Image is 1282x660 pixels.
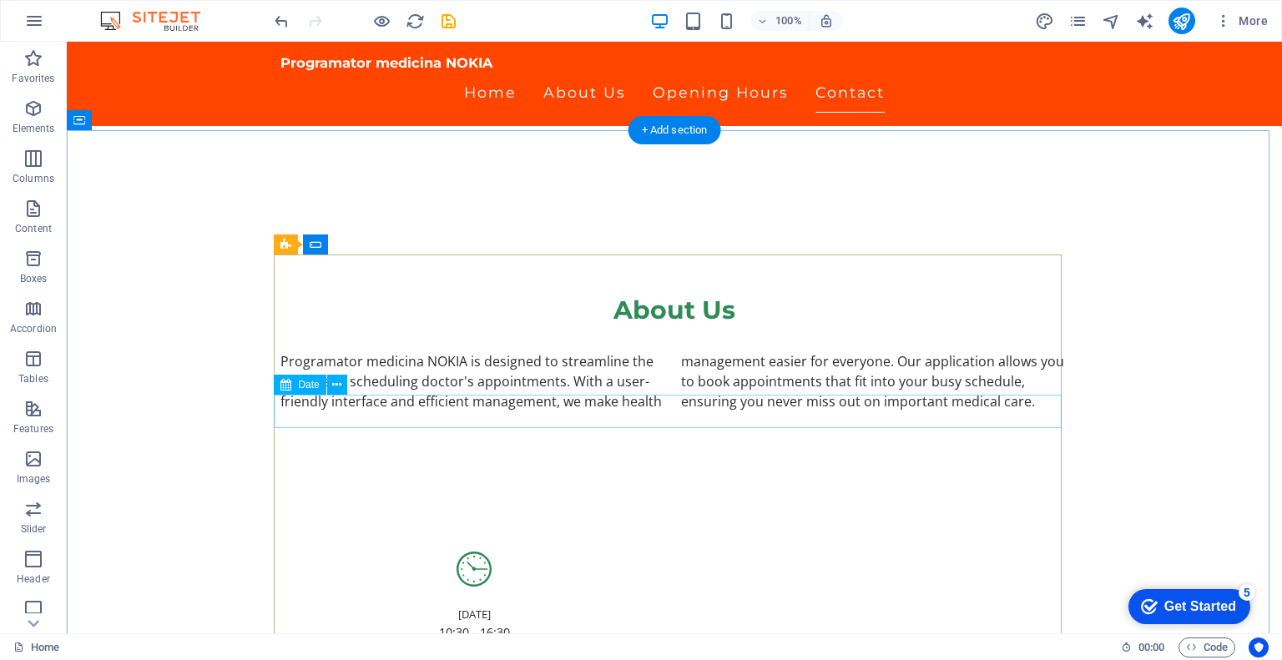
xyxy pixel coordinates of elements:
[438,11,458,31] button: save
[124,3,140,20] div: 5
[96,11,221,31] img: Editor Logo
[18,372,48,385] p: Tables
[1215,13,1268,29] span: More
[17,472,51,486] p: Images
[406,12,425,31] i: Reload page
[1035,12,1054,31] i: Design (Ctrl+Alt+Y)
[13,422,53,436] p: Features
[17,572,50,586] p: Header
[15,222,52,235] p: Content
[13,122,55,135] p: Elements
[1179,637,1235,657] button: Code
[819,13,834,28] i: On resize automatically adjust zoom level to fit chosen device.
[1135,12,1154,31] i: AI Writer
[1138,637,1164,657] span: 00 00
[298,380,319,390] span: Date
[1249,637,1269,657] button: Usercentrics
[1135,11,1155,31] button: text_generator
[1068,12,1088,31] i: Pages (Ctrl+Alt+S)
[13,637,59,657] a: Click to cancel selection. Double-click to open Pages
[1168,8,1195,34] button: publish
[405,11,425,31] button: reload
[12,72,54,85] p: Favorites
[10,322,57,335] p: Accordion
[1068,11,1088,31] button: pages
[1186,637,1228,657] span: Code
[21,522,47,536] p: Slider
[271,11,291,31] button: undo
[1121,637,1165,657] h6: Session time
[1150,641,1153,653] span: :
[750,11,810,31] button: 100%
[439,12,458,31] i: Save (Ctrl+S)
[13,172,54,185] p: Columns
[775,11,802,31] h6: 100%
[1172,12,1191,31] i: Publish
[1209,8,1274,34] button: More
[13,8,135,43] div: Get Started 5 items remaining, 0% complete
[1102,11,1122,31] button: navigator
[1035,11,1055,31] button: design
[628,116,721,144] div: + Add section
[49,18,121,33] div: Get Started
[1102,12,1121,31] i: Navigator
[272,12,291,31] i: Undo: Edit headline (Ctrl+Z)
[371,11,391,31] button: Click here to leave preview mode and continue editing
[20,272,48,285] p: Boxes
